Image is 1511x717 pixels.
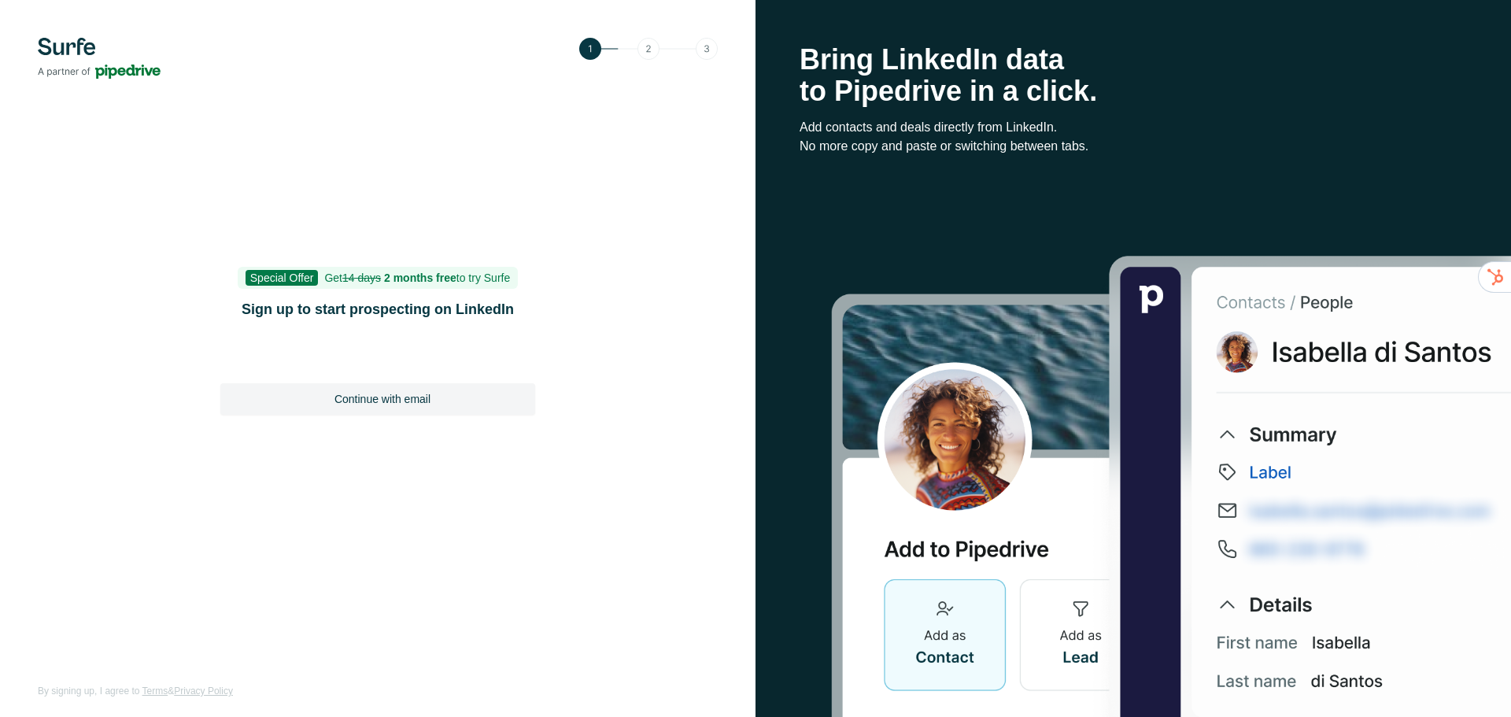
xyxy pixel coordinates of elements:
img: Surfe's logo [38,38,161,79]
iframe: Sign in with Google Button [212,341,543,375]
span: Get to try Surfe [324,272,510,284]
b: 2 months free [384,272,456,284]
span: Special Offer [246,270,319,286]
span: Continue with email [334,391,430,407]
p: Add contacts and deals directly from LinkedIn. [800,118,1467,137]
h1: Sign up to start prospecting on LinkedIn [220,298,535,320]
a: Terms [142,686,168,697]
span: By signing up, I agree to [38,686,139,697]
img: Step 1 [579,38,718,60]
h1: Bring LinkedIn data to Pipedrive in a click. [800,44,1467,107]
span: & [168,686,174,697]
img: Surfe Stock Photo - Selling good vibes [831,254,1511,717]
p: No more copy and paste or switching between tabs. [800,137,1467,156]
a: Privacy Policy [174,686,233,697]
s: 14 days [342,272,381,284]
